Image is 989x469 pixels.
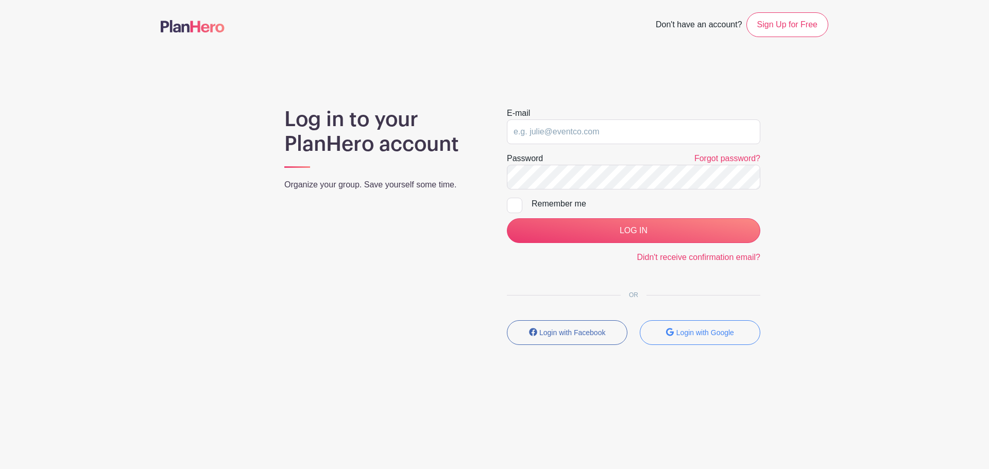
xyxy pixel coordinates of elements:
small: Login with Google [676,328,734,337]
span: Don't have an account? [656,14,742,37]
input: LOG IN [507,218,760,243]
p: Organize your group. Save yourself some time. [284,179,482,191]
span: OR [621,291,646,299]
input: e.g. julie@eventco.com [507,119,760,144]
img: logo-507f7623f17ff9eddc593b1ce0a138ce2505c220e1c5a4e2b4648c50719b7d32.svg [161,20,225,32]
small: Login with Facebook [539,328,605,337]
div: Remember me [532,198,760,210]
a: Sign Up for Free [746,12,828,37]
label: Password [507,152,543,165]
a: Forgot password? [694,154,760,163]
h1: Log in to your PlanHero account [284,107,482,157]
a: Didn't receive confirmation email? [637,253,760,262]
button: Login with Google [640,320,760,345]
label: E-mail [507,107,530,119]
button: Login with Facebook [507,320,627,345]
